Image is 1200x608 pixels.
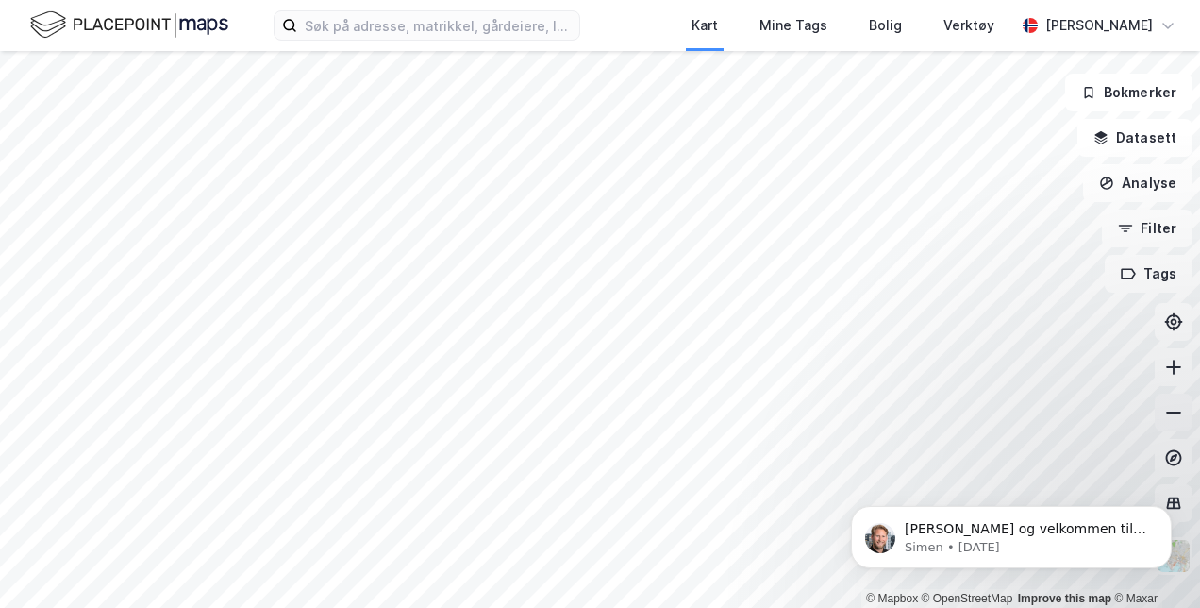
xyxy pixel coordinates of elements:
[866,592,918,605] a: Mapbox
[922,592,1013,605] a: OpenStreetMap
[1083,164,1192,202] button: Analyse
[82,73,325,90] p: Message from Simen, sent 5d ago
[692,14,718,37] div: Kart
[1065,74,1192,111] button: Bokmerker
[1045,14,1153,37] div: [PERSON_NAME]
[1102,210,1192,247] button: Filter
[759,14,827,37] div: Mine Tags
[869,14,902,37] div: Bolig
[1018,592,1111,605] a: Improve this map
[82,55,324,145] span: [PERSON_NAME] og velkommen til Newsec Maps, [PERSON_NAME] det er du lurer på så er det bare å ta ...
[30,8,228,42] img: logo.f888ab2527a4732fd821a326f86c7f29.svg
[1077,119,1192,157] button: Datasett
[1105,255,1192,293] button: Tags
[943,14,994,37] div: Verktøy
[297,11,579,40] input: Søk på adresse, matrikkel, gårdeiere, leietakere eller personer
[823,466,1200,599] iframe: Intercom notifications message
